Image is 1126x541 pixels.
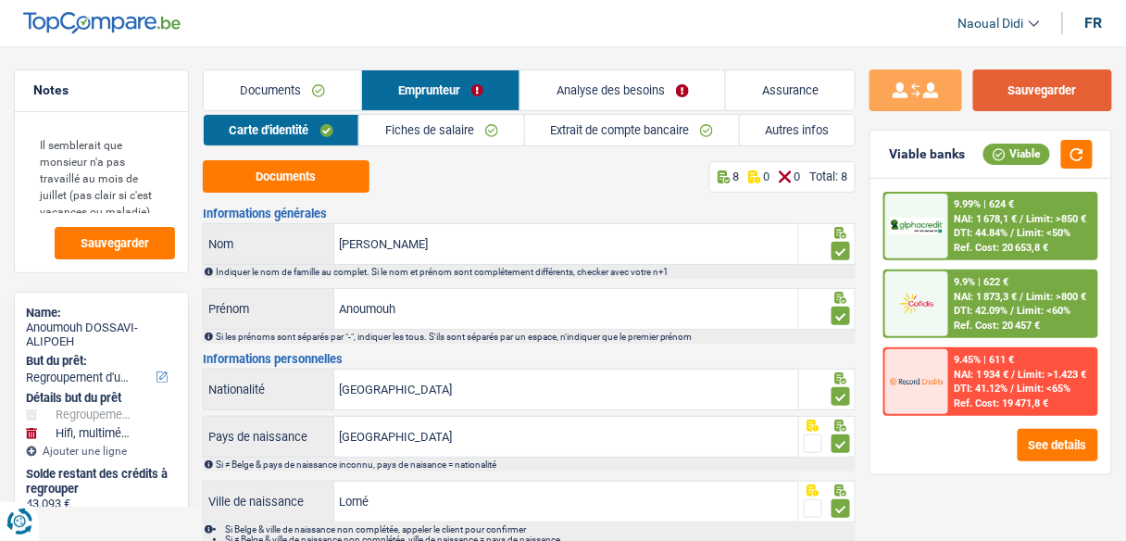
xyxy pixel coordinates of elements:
[359,115,523,145] a: Fiches de salaire
[203,160,369,193] button: Documents
[955,383,1008,395] span: DTI: 41.12%
[890,368,944,395] img: Record Credits
[955,354,1015,366] div: 9.45% | 611 €
[1018,429,1098,461] button: See details
[26,467,177,496] div: Solde restant des crédits à regrouper
[216,267,854,277] div: Indiquer le nom de famille au complet. Si le nom et prénom sont complétement différents, checker ...
[955,242,1049,254] div: Ref. Cost: 20 653,8 €
[204,224,334,264] label: Nom
[26,321,177,349] div: Anoumouh DOSSAVI-ALIPOEH
[955,320,1041,332] div: Ref. Cost: 20 457 €
[204,370,334,409] label: Nationalité
[216,459,854,470] div: Si ≠ Belge & pays de naissance inconnu, pays de naisance = nationalité
[525,115,739,145] a: Extrait de compte bancaire
[955,227,1008,239] span: DTI: 44.84%
[203,353,856,365] h3: Informations personnelles
[890,290,944,317] img: Cofidis
[726,70,855,110] a: Assurance
[973,69,1112,111] button: Sauvegarder
[955,198,1015,210] div: 9.99% | 624 €
[26,354,173,369] label: But du prêt:
[204,482,334,522] label: Ville de naissance
[33,82,169,98] h5: Notes
[1018,227,1071,239] span: Limit: <50%
[225,524,854,535] li: Si Belge & ville de naissance non complétée, appeler le client pour confirmer
[958,16,1024,31] span: Naoual Didi
[26,497,177,511] div: 43.093 €
[23,12,181,34] img: TopCompare Logo
[81,237,149,249] span: Sauvegarder
[203,208,856,220] h3: Informations générales
[1027,291,1087,303] span: Limit: >800 €
[955,369,1009,381] span: NAI: 1 934 €
[216,332,854,342] div: Si les prénoms sont séparés par "-", indiquer les tous. S'ils sont séparés par un espace, n'indiq...
[26,306,177,321] div: Name:
[334,417,798,457] input: Belgique
[1027,213,1087,225] span: Limit: >850 €
[740,115,855,145] a: Autres infos
[983,144,1050,164] div: Viable
[26,445,177,458] div: Ajouter une ligne
[794,170,800,183] p: 0
[1011,227,1015,239] span: /
[809,170,847,183] div: Total: 8
[204,289,334,329] label: Prénom
[889,146,965,162] div: Viable banks
[1020,291,1024,303] span: /
[1020,213,1024,225] span: /
[55,227,175,259] button: Sauvegarder
[944,8,1040,39] a: Naoual Didi
[1011,383,1015,395] span: /
[1012,369,1016,381] span: /
[204,115,358,145] a: Carte d'identité
[204,70,361,110] a: Documents
[204,417,334,457] label: Pays de naissance
[26,391,177,406] div: Détails but du prêt
[732,170,739,183] p: 8
[890,218,944,234] img: AlphaCredit
[763,170,769,183] p: 0
[1018,305,1071,317] span: Limit: <60%
[1018,383,1071,395] span: Limit: <65%
[1019,369,1087,381] span: Limit: >1.423 €
[955,291,1018,303] span: NAI: 1 873,3 €
[1085,14,1103,31] div: fr
[955,305,1008,317] span: DTI: 42.09%
[334,370,798,409] input: Belgique
[955,397,1049,409] div: Ref. Cost: 19 471,8 €
[1011,305,1015,317] span: /
[520,70,725,110] a: Analyse des besoins
[362,70,519,110] a: Emprunteur
[955,213,1018,225] span: NAI: 1 678,1 €
[955,276,1009,288] div: 9.9% | 622 €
